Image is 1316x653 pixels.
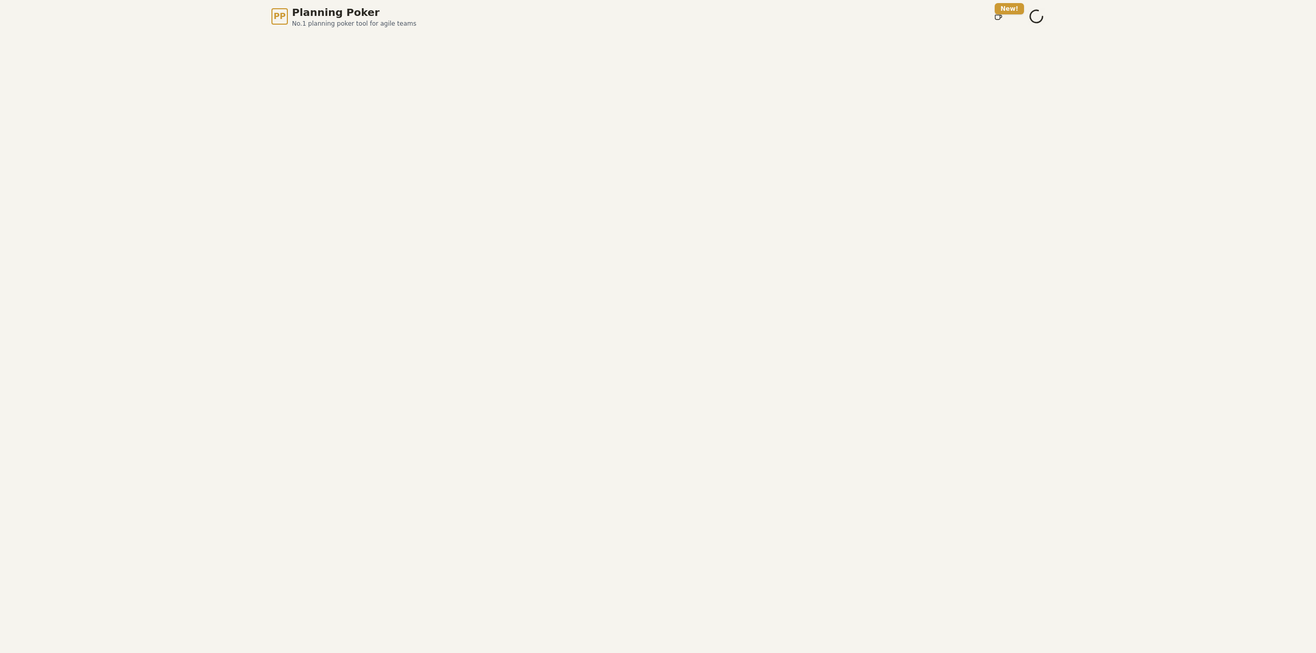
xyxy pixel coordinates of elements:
a: PPPlanning PokerNo.1 planning poker tool for agile teams [271,5,416,28]
button: New! [989,7,1008,26]
span: PP [273,10,285,23]
span: No.1 planning poker tool for agile teams [292,20,416,28]
span: Planning Poker [292,5,416,20]
div: New! [995,3,1024,14]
